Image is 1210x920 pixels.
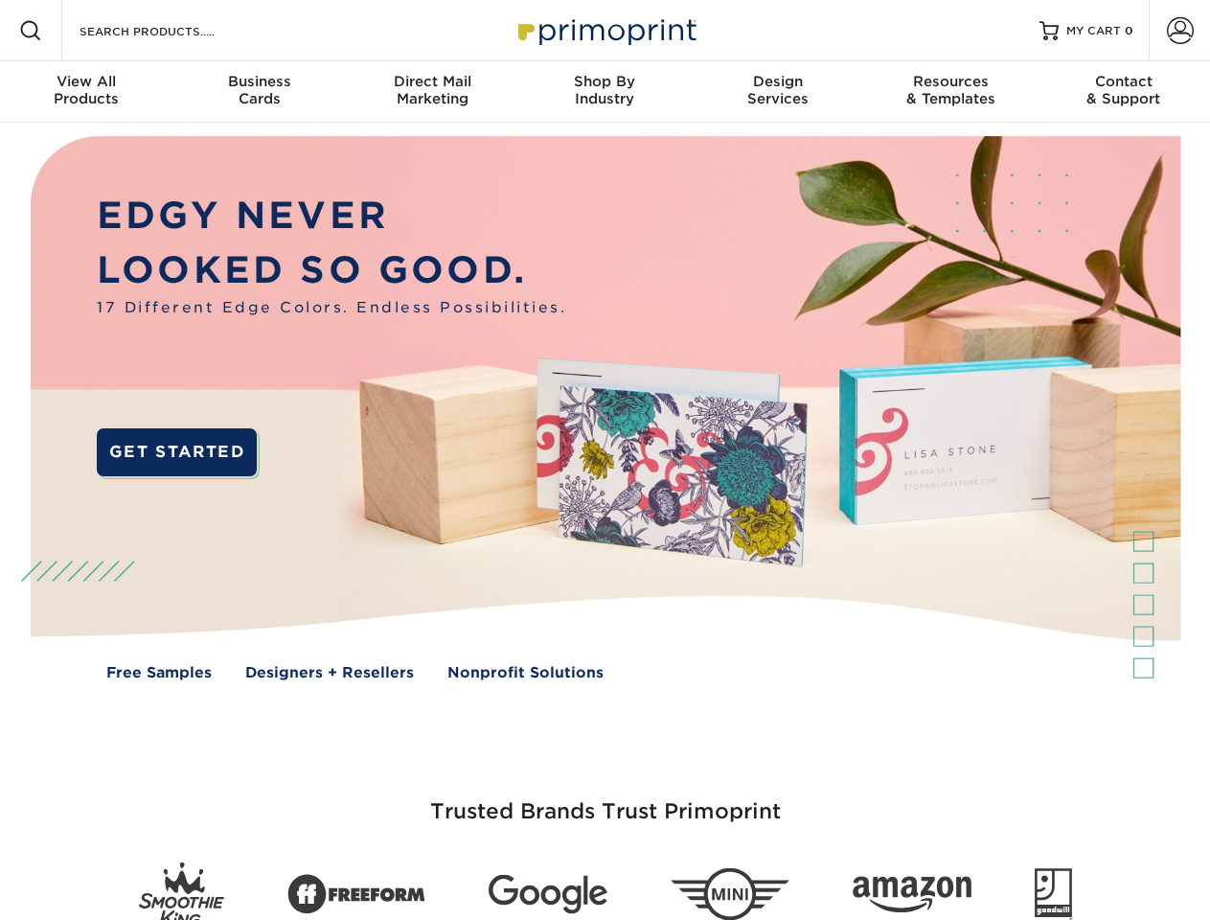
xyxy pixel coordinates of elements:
a: Resources& Templates [864,61,1037,123]
h3: Trusted Brands Trust Primoprint [45,753,1166,847]
a: Nonprofit Solutions [447,662,604,684]
span: MY CART [1066,23,1121,39]
p: LOOKED SO GOOD. [97,243,566,298]
span: Direct Mail [346,73,518,90]
a: GET STARTED [97,428,257,476]
span: 0 [1125,24,1133,37]
a: BusinessCards [172,61,345,123]
a: Free Samples [106,662,212,684]
span: Shop By [518,73,691,90]
div: Services [692,73,864,107]
span: Business [172,73,345,90]
div: Cards [172,73,345,107]
div: Industry [518,73,691,107]
div: Marketing [346,73,518,107]
div: & Templates [864,73,1037,107]
a: Contact& Support [1038,61,1210,123]
a: DesignServices [692,61,864,123]
img: Goodwill [1035,868,1072,920]
a: Designers + Resellers [245,662,414,684]
img: Primoprint [510,10,701,51]
span: 17 Different Edge Colors. Endless Possibilities. [97,297,566,319]
p: EDGY NEVER [97,189,566,243]
input: SEARCH PRODUCTS..... [78,19,264,42]
img: Google [489,875,607,914]
span: Contact [1038,73,1210,90]
span: Resources [864,73,1037,90]
span: Design [692,73,864,90]
a: Direct MailMarketing [346,61,518,123]
a: Shop ByIndustry [518,61,691,123]
img: Amazon [853,877,971,913]
div: & Support [1038,73,1210,107]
